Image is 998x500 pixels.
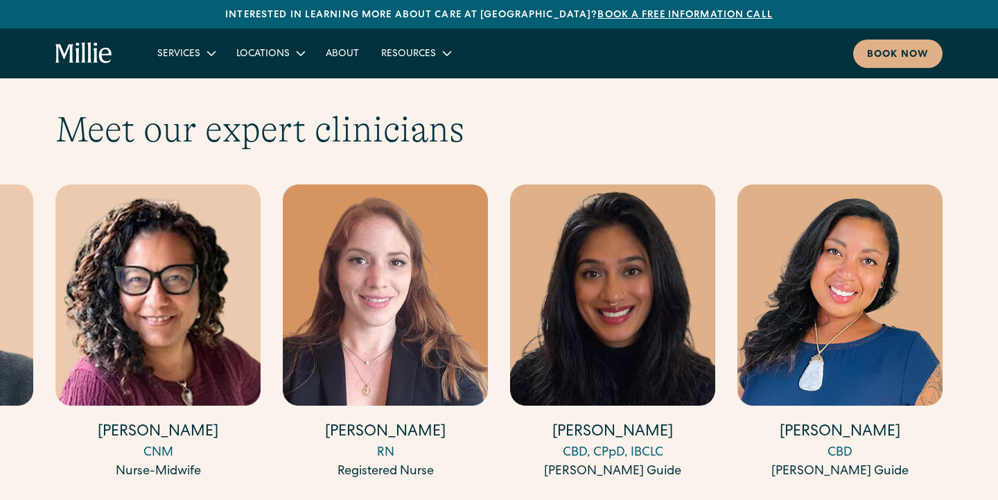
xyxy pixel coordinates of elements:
div: Services [157,47,200,62]
h2: Meet our expert clinicians [55,108,943,151]
a: [PERSON_NAME]RNRegistered Nurse [283,184,488,481]
div: Resources [370,42,461,64]
div: Nurse-Midwife [55,463,261,481]
a: About [315,42,370,64]
a: [PERSON_NAME]CNMNurse-Midwife [55,184,261,481]
a: [PERSON_NAME]CBD, CPpD, IBCLC[PERSON_NAME] Guide [510,184,715,481]
div: 16 / 17 [510,184,715,483]
div: CBD, CPpD, IBCLC [510,444,715,463]
div: Services [146,42,225,64]
div: Locations [225,42,315,64]
div: Registered Nurse [283,463,488,481]
h4: [PERSON_NAME] [283,422,488,444]
div: CNM [55,444,261,463]
div: 15 / 17 [283,184,488,483]
div: 14 / 17 [55,184,261,483]
div: [PERSON_NAME] Guide [737,463,943,481]
div: CBD [737,444,943,463]
div: Locations [236,47,290,62]
a: Book now [853,40,943,68]
div: 17 / 17 [737,184,943,483]
h4: [PERSON_NAME] [737,422,943,444]
a: home [55,42,113,64]
div: [PERSON_NAME] Guide [510,463,715,481]
div: Book now [867,48,929,62]
div: Resources [381,47,436,62]
h4: [PERSON_NAME] [55,422,261,444]
a: Book a free information call [597,10,772,20]
a: [PERSON_NAME]CBD[PERSON_NAME] Guide [737,184,943,481]
div: RN [283,444,488,463]
h4: [PERSON_NAME] [510,422,715,444]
